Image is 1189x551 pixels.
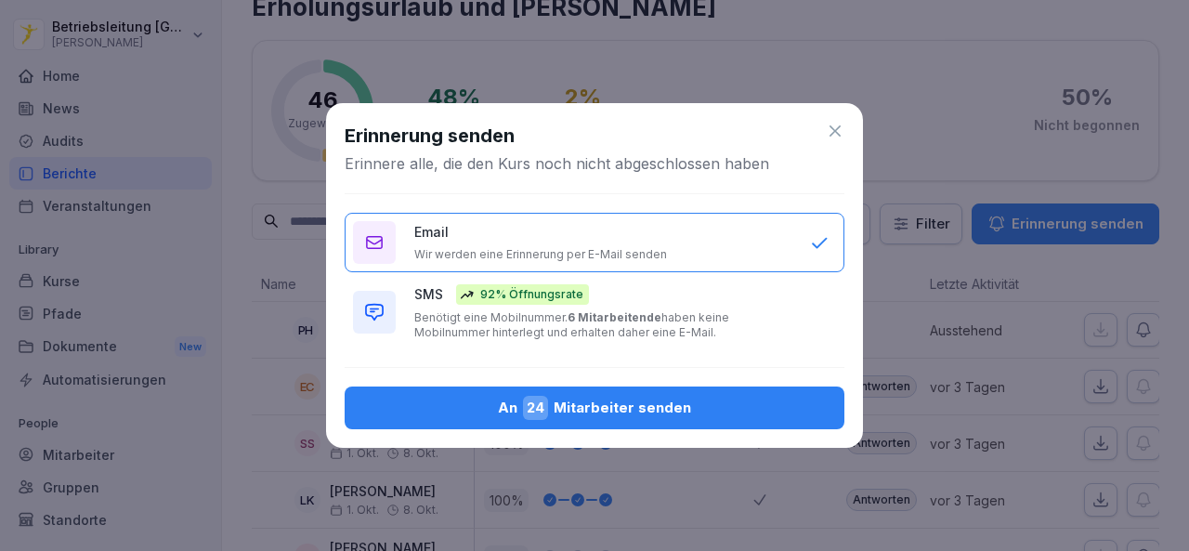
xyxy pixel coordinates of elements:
div: An Mitarbeiter senden [359,396,830,420]
h1: Erinnerung senden [345,122,515,150]
p: Benötigt eine Mobilnummer. haben keine Mobilnummer hinterlegt und erhalten daher eine E-Mail. [414,310,791,340]
p: Email [414,222,449,242]
span: 24 [523,396,548,420]
button: An24Mitarbeiter senden [345,387,844,429]
p: Wir werden eine Erinnerung per E-Mail senden [414,247,667,262]
p: 92% Öffnungsrate [480,286,583,303]
b: 6 Mitarbeitende [568,310,661,324]
p: SMS [414,284,443,304]
p: Erinnere alle, die den Kurs noch nicht abgeschlossen haben [345,153,769,174]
